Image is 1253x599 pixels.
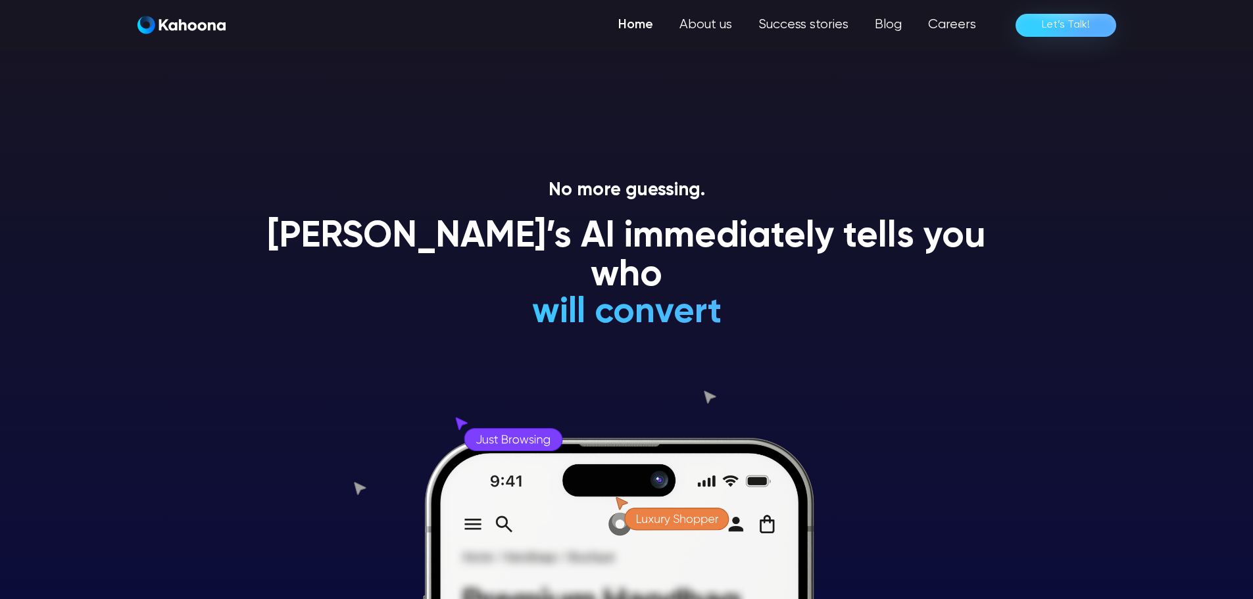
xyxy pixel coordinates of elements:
[862,12,915,38] a: Blog
[137,16,226,34] img: Kahoona logo white
[605,12,666,38] a: Home
[915,12,989,38] a: Careers
[252,218,1002,296] h1: [PERSON_NAME]’s AI immediately tells you who
[745,12,862,38] a: Success stories
[476,435,550,446] g: Just Browsing
[252,180,1002,202] p: No more guessing.
[433,293,820,332] h1: will convert
[137,16,226,35] a: home
[1016,14,1116,37] a: Let’s Talk!
[666,12,745,38] a: About us
[1042,14,1090,36] div: Let’s Talk!
[637,514,719,525] g: Luxury Shopper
